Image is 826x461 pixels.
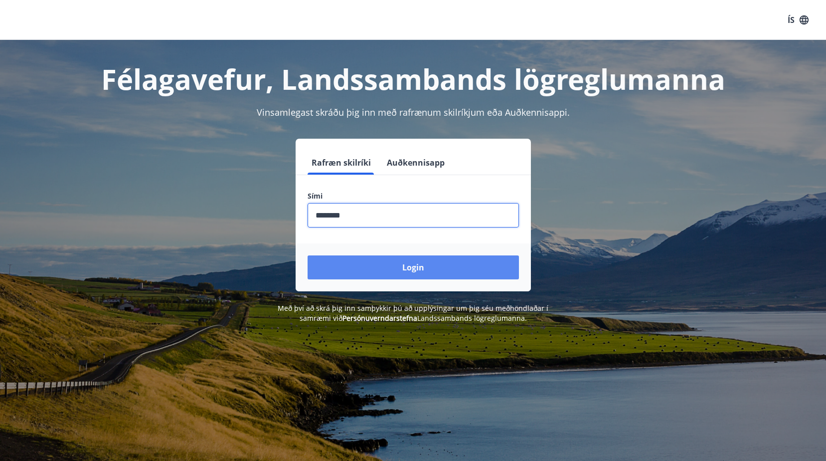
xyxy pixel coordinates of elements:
[383,151,449,175] button: Auðkennisapp
[278,303,548,323] span: Með því að skrá þig inn samþykkir þú að upplýsingar um þig séu meðhöndlaðar í samræmi við Landssa...
[66,60,760,98] h1: Félagavefur, Landssambands lögreglumanna
[308,255,519,279] button: Login
[308,191,519,201] label: Sími
[782,11,814,29] button: ÍS
[342,313,417,323] a: Persónuverndarstefna
[308,151,375,175] button: Rafræn skilríki
[257,106,570,118] span: Vinsamlegast skráðu þig inn með rafrænum skilríkjum eða Auðkennisappi.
